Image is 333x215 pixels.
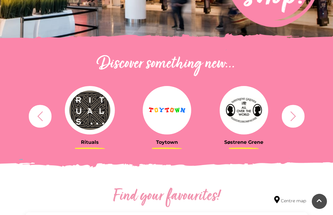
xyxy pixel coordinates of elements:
h2: Find your favourites! [74,187,259,206]
h2: Discover something new... [26,55,308,74]
a: Centre map [274,196,306,204]
h3: Søstrene Grene [210,139,278,145]
a: Toytown [133,86,201,145]
h3: Toytown [133,139,201,145]
a: Søstrene Grene [210,86,278,145]
a: Rituals [56,86,124,145]
h3: Rituals [56,139,124,145]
